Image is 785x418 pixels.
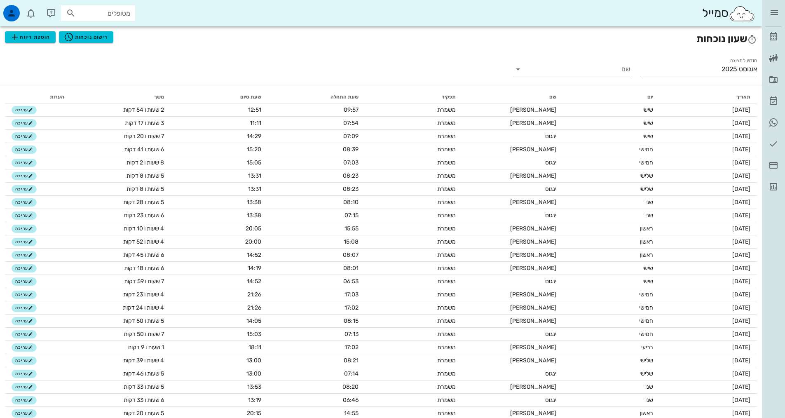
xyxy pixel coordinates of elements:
button: עריכה [12,357,37,365]
span: [PERSON_NAME] [510,357,556,364]
span: 17:02 [344,344,359,351]
span: 08:23 [343,172,359,179]
td: משמרת [365,262,462,275]
span: [DATE] [732,159,750,166]
span: 13:38 [247,212,261,219]
span: [DATE] [732,106,750,113]
td: משמרת [365,169,462,183]
span: 08:07 [343,251,359,258]
span: ראשון [640,238,653,245]
span: 4 שעות ו 10 דקות [124,225,164,232]
span: חמישי [639,317,653,324]
span: 07:03 [343,159,359,166]
td: משמרת [365,328,462,341]
h2: שעון נוכחות [5,31,757,46]
span: הוספת דיווח [10,32,50,42]
button: עריכה [12,185,37,193]
button: עריכה [12,132,37,141]
span: ינגוס [545,186,556,193]
span: 6 שעות ו 33 דקות [124,397,164,404]
span: ינגוס [545,133,556,140]
button: עריכה [12,198,37,207]
span: 08:23 [343,186,359,193]
span: 20:05 [246,225,261,232]
td: משמרת [365,235,462,249]
span: ראשון [640,225,653,232]
td: משמרת [365,341,462,354]
td: משמרת [365,117,462,130]
span: עריכה [15,332,33,337]
button: עריכה [12,211,37,220]
span: 7 שעות ו 59 דקות [124,278,164,285]
span: 14:29 [247,133,261,140]
span: 5 שעות ו 20 דקות [123,410,164,417]
span: [PERSON_NAME] [510,120,556,127]
span: עריכה [15,174,33,178]
span: [DATE] [732,146,750,153]
td: משמרת [365,156,462,169]
span: [PERSON_NAME] [510,146,556,153]
span: 07:09 [343,133,359,140]
span: 5 שעות ו 8 דקות [127,186,164,193]
th: משך [71,90,171,103]
span: שלישי [640,370,653,377]
span: [PERSON_NAME] [510,199,556,206]
span: עריכה [15,385,33,390]
span: שישי [642,278,653,285]
span: [PERSON_NAME] [510,251,556,258]
span: [DATE] [732,172,750,179]
span: ינגוס [545,212,556,219]
span: 6 שעות ו 18 דקות [124,265,164,272]
span: עריכה [15,226,33,231]
span: 13:31 [248,186,261,193]
span: [DATE] [732,278,750,285]
button: רישום נוכחות [59,31,113,43]
span: 15:05 [247,159,261,166]
span: עריכה [15,240,33,244]
span: 15:03 [247,331,261,338]
span: [PERSON_NAME] [510,291,556,298]
span: [DATE] [732,304,750,311]
span: עריכה [15,319,33,324]
span: [DATE] [732,265,750,272]
button: הוספת דיווח [5,31,56,43]
span: 5 שעות ו 28 דקות [123,199,164,206]
span: [PERSON_NAME] [510,238,556,245]
span: שני [645,397,653,404]
span: 07:15 [344,212,359,219]
span: ינגוס [545,397,556,404]
span: עריכה [15,411,33,416]
span: 14:52 [247,251,261,258]
span: עריכה [15,398,33,403]
span: שם [549,94,556,100]
span: חמישי [639,331,653,338]
span: חמישי [639,304,653,311]
span: שישי [642,133,653,140]
span: [DATE] [732,410,750,417]
span: שני [645,383,653,390]
button: עריכה [12,277,37,286]
span: תג [24,7,29,12]
span: ראשון [640,410,653,417]
span: עריכה [15,292,33,297]
button: עריכה [12,317,37,325]
td: משמרת [365,275,462,288]
span: [PERSON_NAME] [510,265,556,272]
th: שעת התחלה [268,90,365,103]
span: הערות [50,94,64,100]
button: עריכה [12,159,37,167]
span: 08:21 [344,357,359,364]
button: עריכה [12,370,37,378]
span: [DATE] [732,370,750,377]
button: עריכה [12,330,37,338]
span: 21:26 [247,291,261,298]
label: חודש לתצוגה [730,58,757,64]
span: 08:15 [344,317,359,324]
span: 06:53 [343,278,359,285]
button: עריכה [12,343,37,352]
span: [DATE] [732,317,750,324]
span: רישום נוכחות [64,32,108,42]
span: 5 שעות ו 50 דקות [123,317,164,324]
td: משמרת [365,380,462,394]
span: חמישי [639,291,653,298]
